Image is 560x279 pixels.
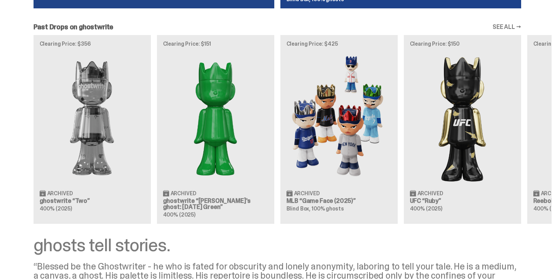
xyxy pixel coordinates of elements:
p: Clearing Price: $425 [286,41,392,46]
span: 400% (2025) [410,205,442,212]
h3: UFC “Ruby” [410,198,515,204]
a: Clearing Price: $150 Ruby Archived [404,35,521,224]
span: Blind Box, [286,205,311,212]
a: Clearing Price: $425 Game Face (2025) Archived [280,35,398,224]
p: Clearing Price: $356 [40,41,145,46]
img: Schrödinger's ghost: Sunday Green [163,53,268,184]
span: 100% ghosts [312,205,344,212]
h2: Past Drops on ghostwrite [34,24,114,30]
span: Archived [294,191,320,196]
a: Clearing Price: $356 Two Archived [34,35,151,224]
span: Archived [47,191,73,196]
p: Clearing Price: $151 [163,41,268,46]
a: Clearing Price: $151 Schrödinger's ghost: Sunday Green Archived [157,35,274,224]
span: 400% (2025) [163,211,195,218]
img: Two [40,53,145,184]
h3: ghostwrite “[PERSON_NAME]'s ghost: [DATE] Green” [163,198,268,210]
a: SEE ALL → [493,24,521,30]
h3: ghostwrite “Two” [40,198,145,204]
span: 400% (2025) [40,205,72,212]
p: Clearing Price: $150 [410,41,515,46]
img: Ruby [410,53,515,184]
span: Archived [171,191,196,196]
h3: MLB “Game Face (2025)” [286,198,392,204]
span: Archived [418,191,443,196]
div: ghosts tell stories. [34,236,521,254]
img: Game Face (2025) [286,53,392,184]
